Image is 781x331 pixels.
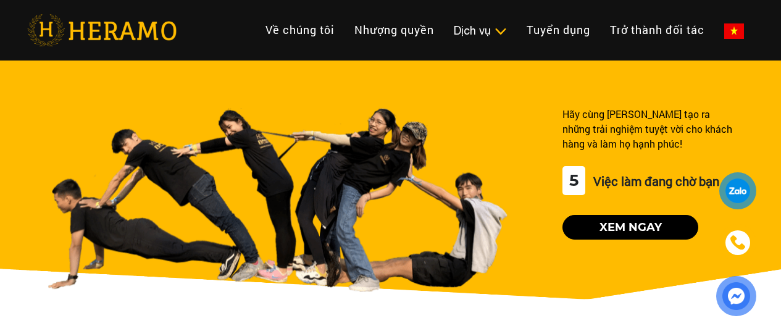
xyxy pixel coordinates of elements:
a: Nhượng quyền [345,17,444,43]
div: Hãy cùng [PERSON_NAME] tạo ra những trải nghiệm tuyệt vời cho khách hàng và làm họ hạnh phúc! [562,107,733,151]
a: phone-icon [720,225,755,260]
img: vn-flag.png [724,23,744,39]
div: Dịch vụ [454,22,507,39]
div: 5 [562,166,585,195]
button: Xem ngay [562,215,698,240]
span: Việc làm đang chờ bạn [590,173,719,189]
a: Trở thành đối tác [600,17,714,43]
img: phone-icon [730,236,745,250]
a: Tuyển dụng [517,17,600,43]
img: heramo-logo.png [27,14,177,46]
img: banner [48,107,507,292]
img: subToggleIcon [494,25,507,38]
a: Về chúng tôi [256,17,345,43]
